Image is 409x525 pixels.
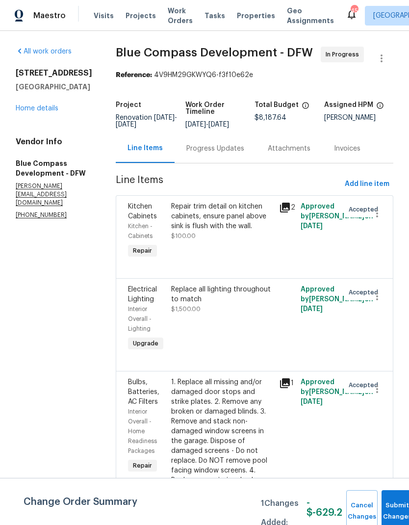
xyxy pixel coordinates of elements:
span: [DATE] [208,121,229,128]
span: Accepted [349,380,382,390]
span: [DATE] [301,223,323,230]
h5: Total Budget [255,102,299,108]
h4: Vendor Info [16,137,92,147]
div: 45 [351,6,358,16]
span: Kitchen Cabinets [128,203,157,220]
span: [DATE] [301,306,323,313]
span: $1,500.00 [171,306,201,312]
span: Repair [129,246,156,256]
span: Upgrade [129,339,162,348]
span: Approved by [PERSON_NAME] on [301,286,373,313]
button: Add line item [341,175,393,193]
span: - [116,114,177,128]
div: 4V9HM29GKWYQ6-f3f10e62e [116,70,393,80]
span: Visits [94,11,114,21]
span: [DATE] [116,121,136,128]
span: [DATE] [301,398,323,405]
span: Properties [237,11,275,21]
span: Accepted [349,205,382,214]
span: Cancel Changes [351,500,373,523]
h5: Blue Compass Development - DFW [16,158,92,178]
span: $100.00 [171,233,196,239]
div: Invoices [334,144,360,154]
div: Attachments [268,144,310,154]
a: Home details [16,105,58,112]
span: Accepted [349,288,382,297]
span: Renovation [116,114,177,128]
span: Work Orders [168,6,193,26]
span: Tasks [204,12,225,19]
span: The total cost of line items that have been proposed by Opendoor. This sum includes line items th... [302,102,309,114]
h5: [GEOGRAPHIC_DATA] [16,82,92,92]
a: All work orders [16,48,72,55]
span: Submit Changes [386,500,408,523]
span: Maestro [33,11,66,21]
span: In Progress [326,50,363,59]
div: [PERSON_NAME] [324,114,394,121]
h5: Work Order Timeline [185,102,255,115]
div: Progress Updates [186,144,244,154]
span: The hpm assigned to this work order. [376,102,384,114]
span: Blue Compass Development - DFW [116,47,313,58]
h5: Assigned HPM [324,102,373,108]
div: Repair trim detail on kitchen cabinets, ensure panel above sink is flush with the wall. [171,202,273,231]
span: $8,187.64 [255,114,286,121]
span: Add line item [345,178,389,190]
span: Approved by [PERSON_NAME] on [301,203,373,230]
span: Repair [129,461,156,471]
span: [DATE] [185,121,206,128]
span: - [185,121,229,128]
div: Line Items [128,143,163,153]
span: [DATE] [154,114,175,121]
div: 1 [279,377,295,389]
span: Line Items [116,175,341,193]
span: Interior Overall - Home Readiness Packages [128,409,157,454]
h2: [STREET_ADDRESS] [16,68,92,78]
span: Electrical Lighting [128,286,157,303]
span: Projects [126,11,156,21]
span: Approved by [PERSON_NAME] on [301,379,373,405]
div: 2 [279,202,295,213]
span: Interior Overall - Lighting [128,306,152,332]
b: Reference: [116,72,152,79]
span: Bulbs, Batteries, AC Filters [128,379,159,405]
h5: Project [116,102,141,108]
div: Replace all lighting throughout to match [171,285,273,304]
span: Geo Assignments [287,6,334,26]
span: Kitchen - Cabinets [128,223,153,239]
